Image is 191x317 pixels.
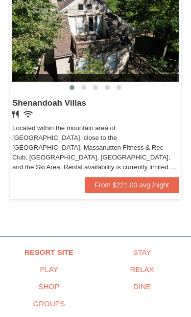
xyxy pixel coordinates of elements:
a: Play [2,261,95,278]
a: Resort Site [2,244,95,261]
i: Wireless Internet (free) [24,111,33,118]
a: Groups [2,295,95,312]
i: Restaurant [12,111,19,118]
div: Located within the mountain area of [GEOGRAPHIC_DATA], close to the [GEOGRAPHIC_DATA], Massanutte... [12,123,179,172]
a: Dine [95,278,189,295]
a: From $221.00 avg /night [85,177,179,193]
a: Relax [95,261,189,278]
span: Shenandoah Villas [12,98,86,108]
a: Shop [2,278,95,295]
a: Stay [95,244,189,261]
